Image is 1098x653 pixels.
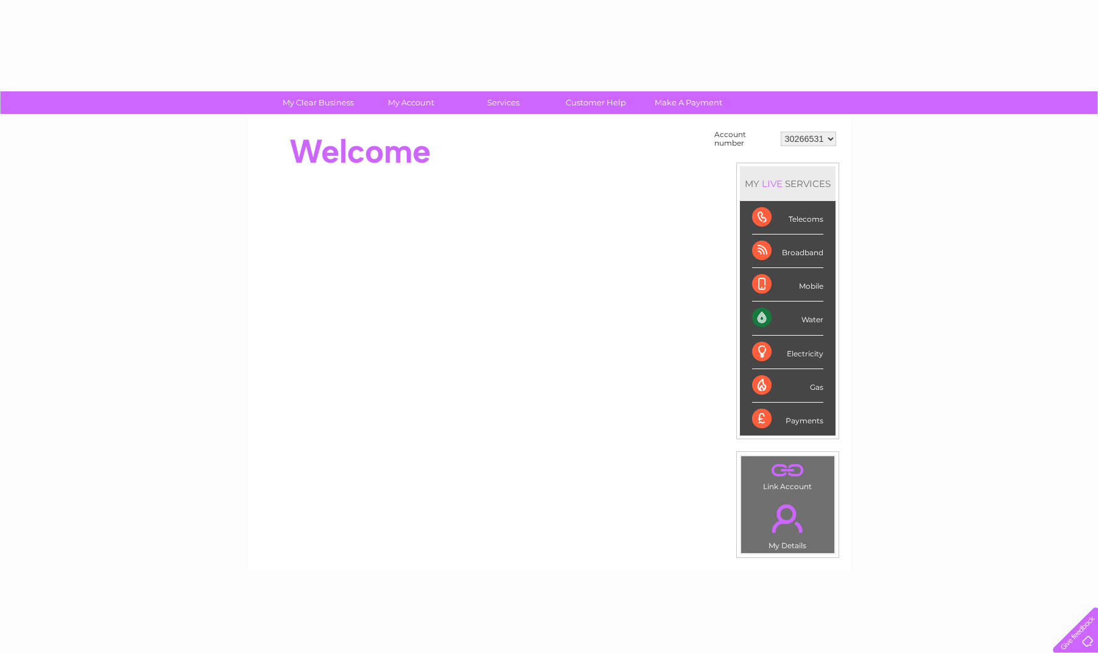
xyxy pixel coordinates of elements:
[744,459,831,481] a: .
[752,336,823,369] div: Electricity
[759,178,785,189] div: LIVE
[638,91,739,114] a: Make A Payment
[741,456,835,494] td: Link Account
[741,494,835,554] td: My Details
[453,91,554,114] a: Services
[752,403,823,436] div: Payments
[752,302,823,335] div: Water
[711,127,778,150] td: Account number
[752,235,823,268] div: Broadband
[268,91,368,114] a: My Clear Business
[361,91,461,114] a: My Account
[752,201,823,235] div: Telecoms
[752,268,823,302] div: Mobile
[546,91,646,114] a: Customer Help
[744,497,831,540] a: .
[752,369,823,403] div: Gas
[740,166,836,201] div: MY SERVICES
